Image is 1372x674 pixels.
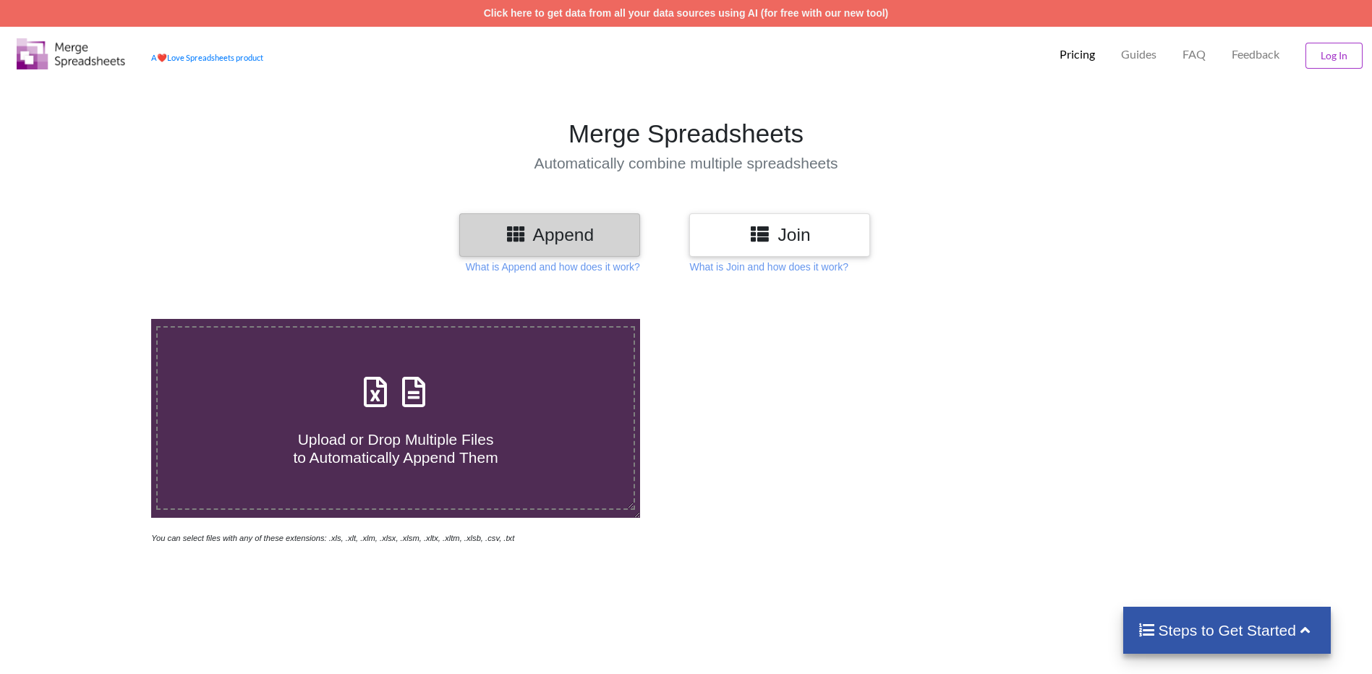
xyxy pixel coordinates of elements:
p: What is Append and how does it work? [466,260,640,274]
a: Click here to get data from all your data sources using AI (for free with our new tool) [484,7,889,19]
button: Log In [1305,43,1363,69]
span: Feedback [1232,48,1279,60]
p: FAQ [1183,47,1206,62]
h3: Join [700,224,859,245]
a: AheartLove Spreadsheets product [151,53,263,62]
img: Logo.png [17,38,125,69]
span: Upload or Drop Multiple Files to Automatically Append Them [293,431,498,466]
p: What is Join and how does it work? [689,260,848,274]
span: heart [157,53,167,62]
p: Pricing [1060,47,1095,62]
i: You can select files with any of these extensions: .xls, .xlt, .xlm, .xlsx, .xlsm, .xltx, .xltm, ... [151,534,514,542]
h3: Append [470,224,629,245]
p: Guides [1121,47,1156,62]
h4: Steps to Get Started [1138,621,1316,639]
